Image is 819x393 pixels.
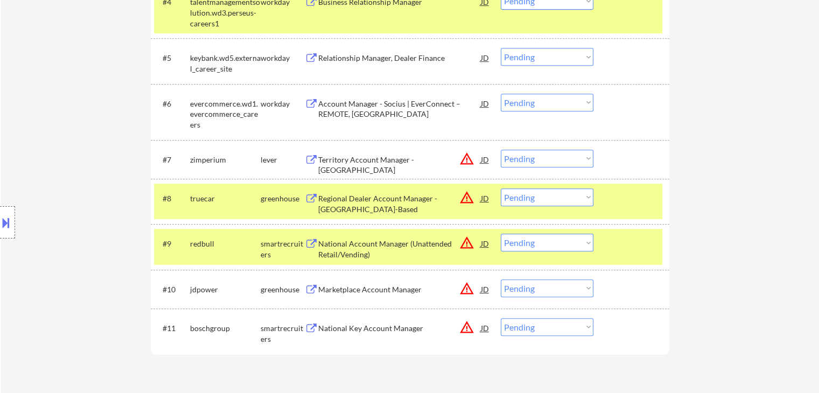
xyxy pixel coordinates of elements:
[261,238,305,259] div: smartrecruiters
[459,235,474,250] button: warning_amber
[480,188,491,208] div: JD
[163,53,181,64] div: #5
[459,190,474,205] button: warning_amber
[261,284,305,295] div: greenhouse
[190,193,261,204] div: truecar
[480,279,491,299] div: JD
[480,318,491,338] div: JD
[459,281,474,296] button: warning_amber
[190,284,261,295] div: jdpower
[261,53,305,64] div: workday
[190,99,261,130] div: evercommerce.wd1.evercommerce_careers
[190,155,261,165] div: zimperium
[318,155,481,176] div: Territory Account Manager - [GEOGRAPHIC_DATA]
[190,238,261,249] div: redbull
[459,320,474,335] button: warning_amber
[480,48,491,67] div: JD
[318,284,481,295] div: Marketplace Account Manager
[480,234,491,253] div: JD
[190,53,261,74] div: keybank.wd5.external_career_site
[318,238,481,259] div: National Account Manager (Unattended Retail/Vending)
[318,53,481,64] div: Relationship Manager, Dealer Finance
[261,155,305,165] div: lever
[459,151,474,166] button: warning_amber
[190,323,261,334] div: boschgroup
[318,99,481,120] div: Account Manager - Socius | EverConnect – REMOTE, [GEOGRAPHIC_DATA]
[480,94,491,113] div: JD
[261,323,305,344] div: smartrecruiters
[261,193,305,204] div: greenhouse
[480,150,491,169] div: JD
[261,99,305,109] div: workday
[318,193,481,214] div: Regional Dealer Account Manager - [GEOGRAPHIC_DATA]-Based
[318,323,481,334] div: National Key Account Manager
